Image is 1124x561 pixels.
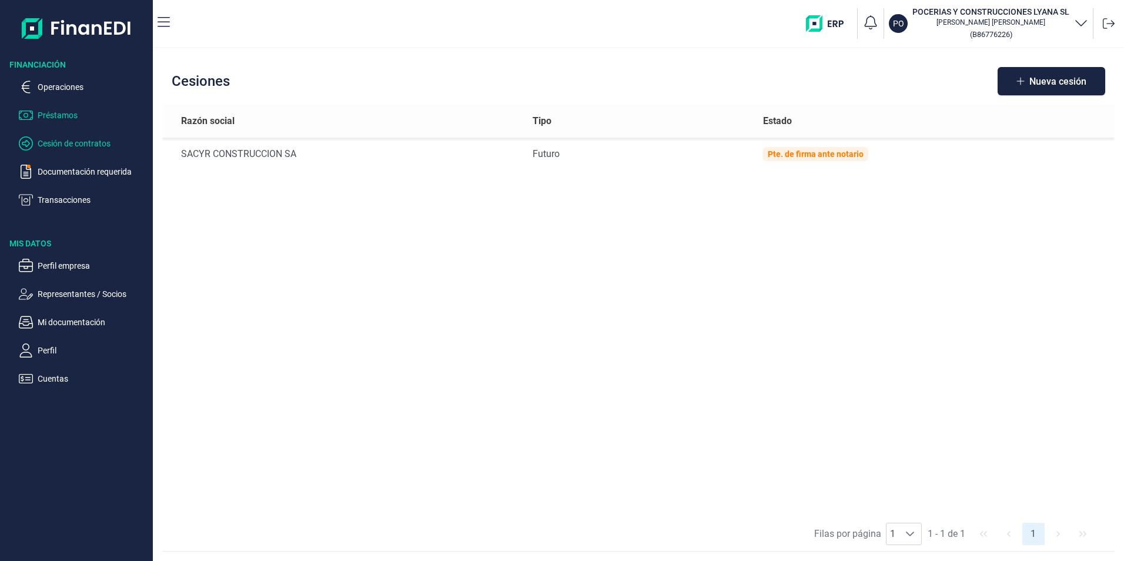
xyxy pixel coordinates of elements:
[19,108,148,122] button: Préstamos
[19,372,148,386] button: Cuentas
[38,259,148,273] p: Perfil empresa
[970,30,1012,39] small: Copiar cif
[38,80,148,94] p: Operaciones
[38,165,148,179] p: Documentación requerida
[19,193,148,207] button: Transacciones
[533,114,551,128] span: Tipo
[19,136,148,151] button: Cesión de contratos
[172,73,230,89] h2: Cesiones
[38,108,148,122] p: Préstamos
[887,523,899,545] span: 1
[19,259,148,273] button: Perfil empresa
[1029,77,1086,86] span: Nueva cesión
[38,193,148,207] p: Transacciones
[912,6,1069,18] h3: POCERIAS Y CONSTRUCCIONES LYANA SL
[19,165,148,179] button: Documentación requerida
[19,80,148,94] button: Operaciones
[181,147,513,161] div: SACYR CONSTRUCCION SA
[814,527,881,541] span: Filas por página
[763,114,792,128] span: Estado
[923,523,970,545] span: 1 - 1 de 1
[181,114,235,128] span: Razón social
[38,343,148,358] p: Perfil
[19,315,148,329] button: Mi documentación
[22,9,132,47] img: Logo de aplicación
[38,315,148,329] p: Mi documentación
[533,147,745,161] div: Futuro
[19,287,148,301] button: Representantes / Socios
[998,67,1105,95] button: Nueva cesión
[1022,523,1045,545] button: Page 1
[38,287,148,301] p: Representantes / Socios
[19,343,148,358] button: Perfil
[38,372,148,386] p: Cuentas
[889,6,1088,41] button: POPOCERIAS Y CONSTRUCCIONES LYANA SL[PERSON_NAME] [PERSON_NAME](B86776226)
[768,149,864,159] div: Pte. de firma ante notario
[912,18,1069,27] p: [PERSON_NAME] [PERSON_NAME]
[806,15,852,32] img: erp
[893,18,904,29] p: PO
[38,136,148,151] p: Cesión de contratos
